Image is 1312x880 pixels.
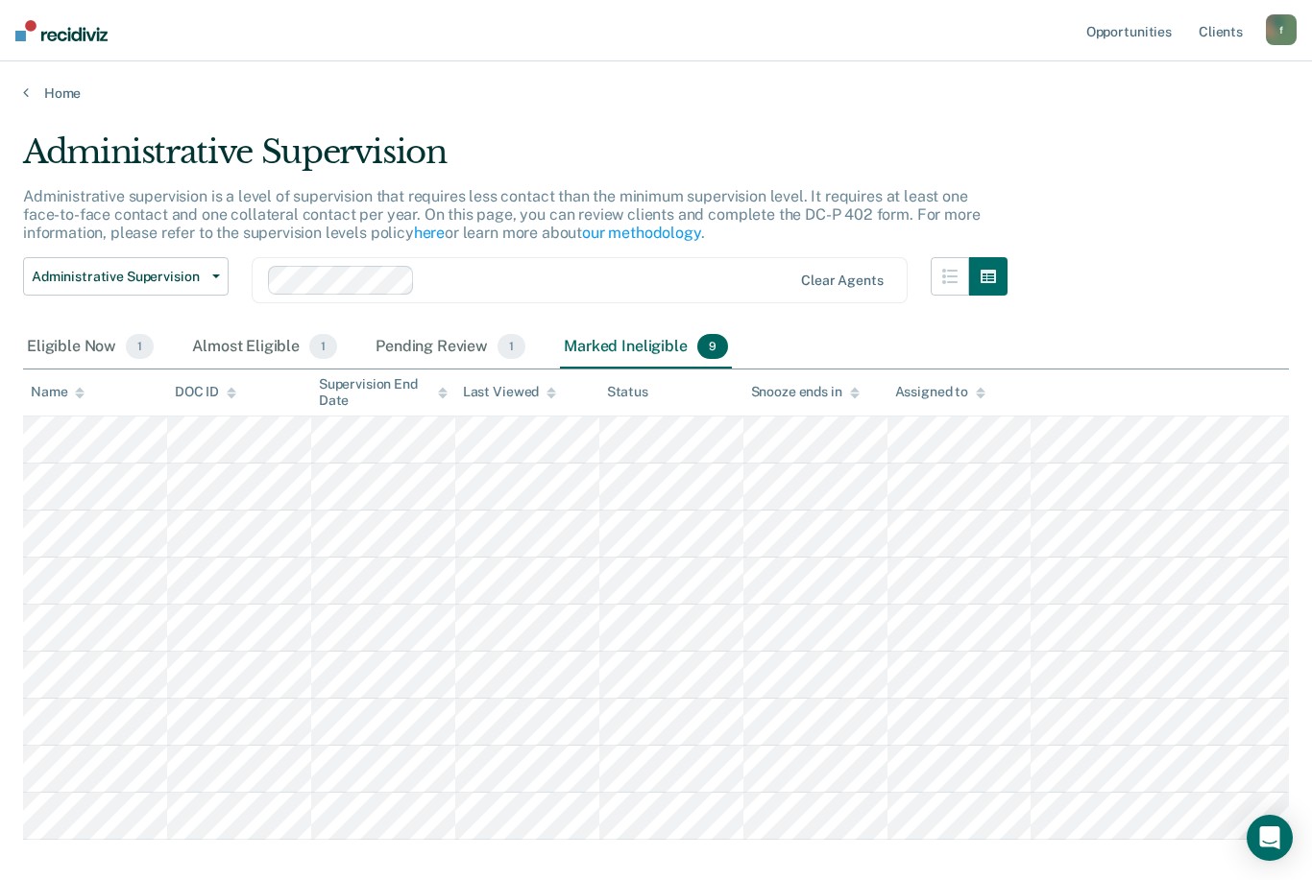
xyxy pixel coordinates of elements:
[895,384,985,400] div: Assigned to
[32,269,205,285] span: Administrative Supervision
[582,224,701,242] a: our methodology
[23,132,1008,187] div: Administrative Supervision
[23,326,158,369] div: Eligible Now1
[463,384,556,400] div: Last Viewed
[372,326,529,369] div: Pending Review1
[751,384,860,400] div: Snooze ends in
[697,334,728,359] span: 9
[23,187,980,242] p: Administrative supervision is a level of supervision that requires less contact than the minimum ...
[175,384,236,400] div: DOC ID
[414,224,445,242] a: here
[607,384,648,400] div: Status
[31,384,85,400] div: Name
[23,84,1289,102] a: Home
[15,20,108,41] img: Recidiviz
[188,326,341,369] div: Almost Eligible1
[126,334,154,359] span: 1
[23,257,229,296] button: Administrative Supervision
[1247,815,1293,861] div: Open Intercom Messenger
[801,273,883,289] div: Clear agents
[1266,14,1297,45] button: f
[319,376,448,409] div: Supervision End Date
[498,334,525,359] span: 1
[309,334,337,359] span: 1
[560,326,732,369] div: Marked Ineligible9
